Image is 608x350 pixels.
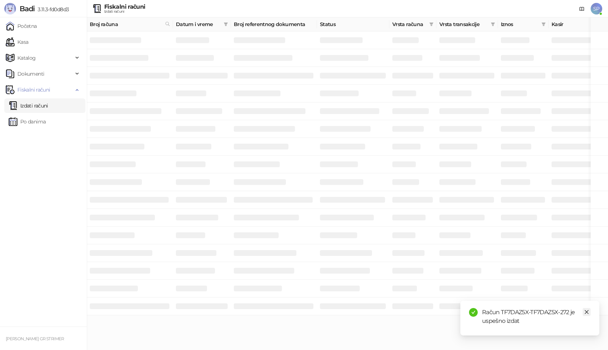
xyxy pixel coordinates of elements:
a: Početna [6,19,37,33]
span: SP [591,3,602,14]
a: Close [583,308,591,316]
div: Račun TF7DAZ5X-TF7DAZ5X-272 je uspešno izdat [482,308,591,325]
span: close [584,309,589,315]
a: Kasa [6,35,28,49]
th: Vrsta transakcije [436,17,498,31]
span: filter [541,22,546,26]
span: Datum i vreme [176,20,221,28]
div: Fiskalni računi [104,4,145,10]
a: Izdati računi [9,98,48,113]
span: Broj računa [90,20,162,28]
span: filter [429,22,434,26]
span: Fiskalni računi [17,83,50,97]
span: Badi [20,4,35,13]
span: filter [540,19,547,30]
span: Katalog [17,51,36,65]
a: Po danima [9,114,46,129]
a: Dokumentacija [576,3,588,14]
th: Vrsta računa [389,17,436,31]
span: check-circle [469,308,478,317]
small: [PERSON_NAME] GR STRIMER [6,336,64,341]
span: 3.11.3-fd0d8d3 [35,6,69,13]
span: Vrsta transakcije [439,20,488,28]
span: filter [224,22,228,26]
div: Izdati računi [104,10,145,13]
span: Iznos [501,20,539,28]
th: Broj računa [87,17,173,31]
span: filter [222,19,229,30]
span: filter [491,22,495,26]
span: filter [428,19,435,30]
th: Status [317,17,389,31]
th: Broj referentnog dokumenta [231,17,317,31]
span: Vrsta računa [392,20,426,28]
span: Dokumenti [17,67,44,81]
img: Logo [4,3,16,14]
span: filter [489,19,497,30]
